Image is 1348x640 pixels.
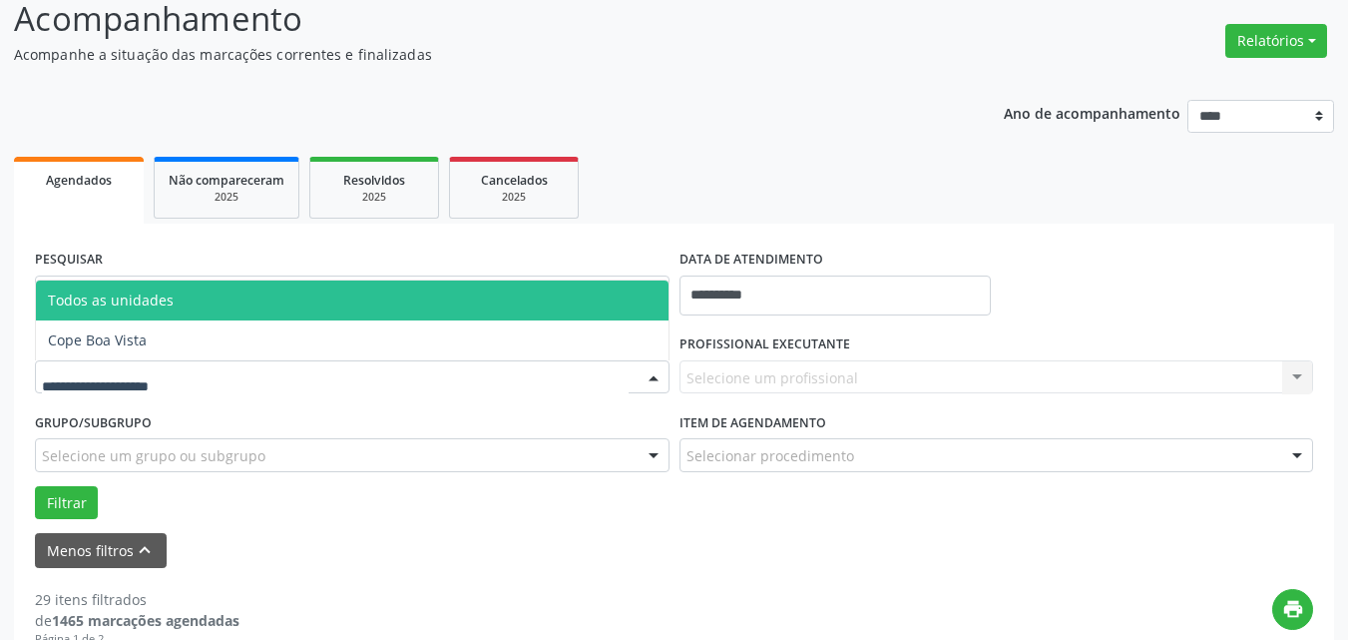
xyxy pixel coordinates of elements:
span: Selecione um grupo ou subgrupo [42,445,265,466]
label: DATA DE ATENDIMENTO [679,245,823,276]
i: print [1282,598,1304,620]
span: Selecionar procedimento [686,445,854,466]
strong: 1465 marcações agendadas [52,611,239,630]
button: Filtrar [35,486,98,520]
label: PESQUISAR [35,245,103,276]
button: Relatórios [1225,24,1327,58]
span: Cancelados [481,172,548,189]
div: 29 itens filtrados [35,589,239,610]
p: Ano de acompanhamento [1004,100,1180,125]
div: 2025 [169,190,284,205]
p: Acompanhe a situação das marcações correntes e finalizadas [14,44,938,65]
div: 2025 [324,190,424,205]
span: Todos as unidades [48,291,174,310]
span: Agendados [46,172,112,189]
div: de [35,610,239,631]
button: print [1272,589,1313,630]
label: Grupo/Subgrupo [35,407,152,438]
span: Resolvidos [343,172,405,189]
label: Item de agendamento [679,407,826,438]
span: Não compareceram [169,172,284,189]
div: 2025 [464,190,564,205]
i: keyboard_arrow_up [134,539,156,561]
span: Cope Boa Vista [48,330,147,349]
label: PROFISSIONAL EXECUTANTE [679,329,850,360]
button: Menos filtroskeyboard_arrow_up [35,533,167,568]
